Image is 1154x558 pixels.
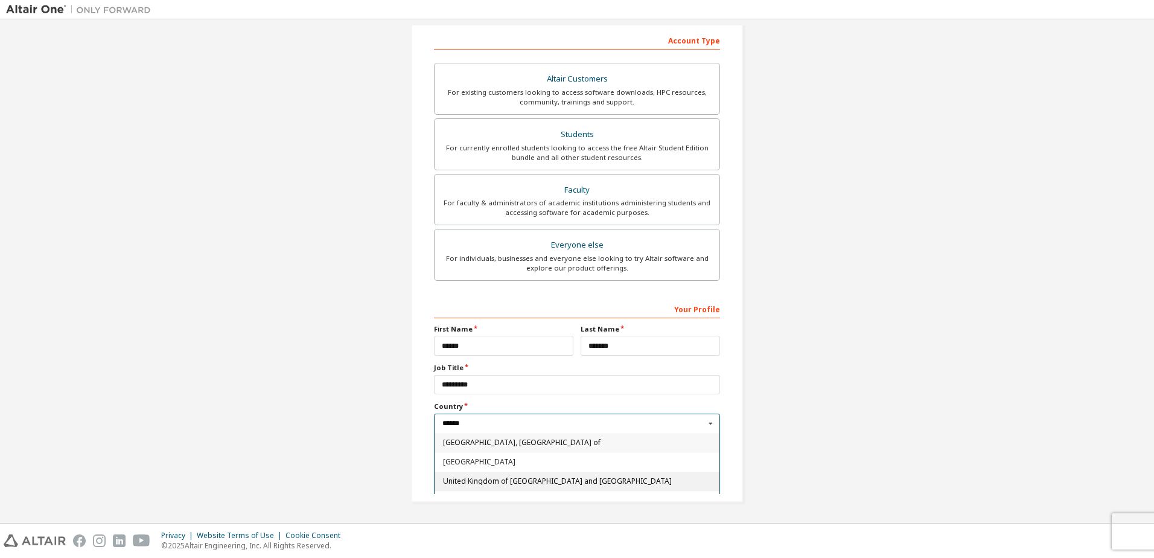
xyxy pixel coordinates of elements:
[581,324,720,334] label: Last Name
[285,531,348,540] div: Cookie Consent
[434,402,720,411] label: Country
[442,88,712,107] div: For existing customers looking to access software downloads, HPC resources, community, trainings ...
[161,540,348,551] p: © 2025 Altair Engineering, Inc. All Rights Reserved.
[133,534,150,547] img: youtube.svg
[434,30,720,50] div: Account Type
[161,531,197,540] div: Privacy
[442,71,712,88] div: Altair Customers
[442,237,712,254] div: Everyone else
[73,534,86,547] img: facebook.svg
[434,324,573,334] label: First Name
[442,254,712,273] div: For individuals, businesses and everyone else looking to try Altair software and explore our prod...
[442,143,712,162] div: For currently enrolled students looking to access the free Altair Student Edition bundle and all ...
[442,198,712,217] div: For faculty & administrators of academic institutions administering students and accessing softwa...
[4,534,66,547] img: altair_logo.svg
[434,363,720,373] label: Job Title
[443,439,712,446] span: [GEOGRAPHIC_DATA], [GEOGRAPHIC_DATA] of
[443,478,712,485] span: United Kingdom of [GEOGRAPHIC_DATA] and [GEOGRAPHIC_DATA]
[93,534,106,547] img: instagram.svg
[434,299,720,318] div: Your Profile
[442,182,712,199] div: Faculty
[442,126,712,143] div: Students
[197,531,285,540] div: Website Terms of Use
[113,534,126,547] img: linkedin.svg
[443,458,712,466] span: [GEOGRAPHIC_DATA]
[6,4,157,16] img: Altair One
